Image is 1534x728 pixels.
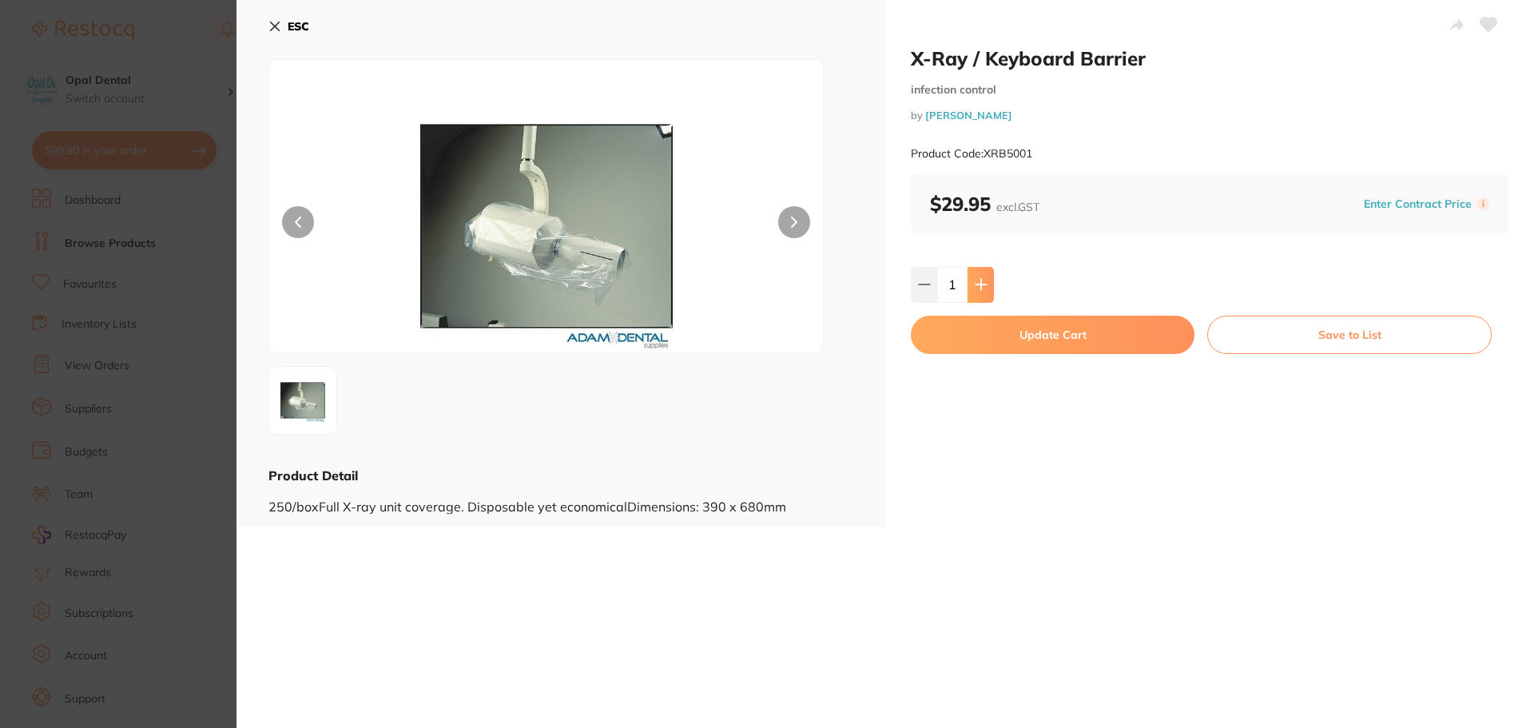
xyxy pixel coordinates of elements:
h2: X-Ray / Keyboard Barrier [911,46,1508,70]
label: i [1476,197,1489,210]
small: infection control [911,83,1508,97]
img: MDEuanBn [380,100,713,352]
b: ESC [288,19,309,34]
button: Enter Contract Price [1359,197,1476,212]
small: by [911,109,1508,121]
button: ESC [268,13,309,40]
div: 250/boxFull X-ray unit coverage. Disposable yet economicalDimensions: 390 x 680mm [268,484,853,514]
button: Update Cart [911,316,1194,354]
button: Save to List [1207,316,1492,354]
img: MDEuanBn [274,372,332,429]
b: Product Detail [268,467,358,483]
b: $29.95 [930,192,1039,216]
span: excl. GST [996,200,1039,214]
a: [PERSON_NAME] [925,109,1012,121]
small: Product Code: XRB5001 [911,147,1032,161]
